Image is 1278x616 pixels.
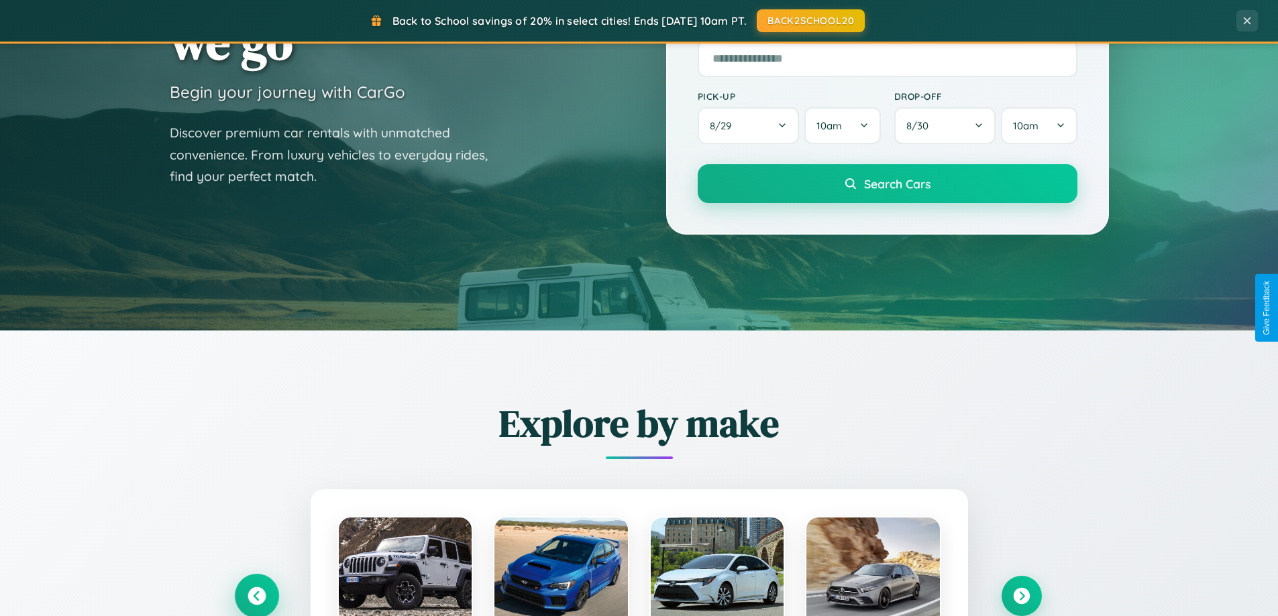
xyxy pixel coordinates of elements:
label: Pick-up [698,90,881,102]
span: 8 / 29 [710,119,738,132]
span: 8 / 30 [906,119,935,132]
span: 10am [1013,119,1039,132]
span: Search Cars [864,176,930,191]
button: 10am [804,107,880,144]
h2: Explore by make [237,397,1042,449]
button: 8/30 [894,107,996,144]
p: Discover premium car rentals with unmatched convenience. From luxury vehicles to everyday rides, ... [170,122,505,188]
span: Back to School savings of 20% in select cities! Ends [DATE] 10am PT. [392,14,747,27]
label: Drop-off [894,90,1077,102]
span: 10am [816,119,842,132]
h3: Begin your journey with CarGo [170,82,405,102]
button: BACK2SCHOOL20 [757,9,865,32]
div: Give Feedback [1262,281,1271,335]
button: Search Cars [698,164,1077,203]
button: 10am [1001,107,1077,144]
button: 8/29 [698,107,800,144]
